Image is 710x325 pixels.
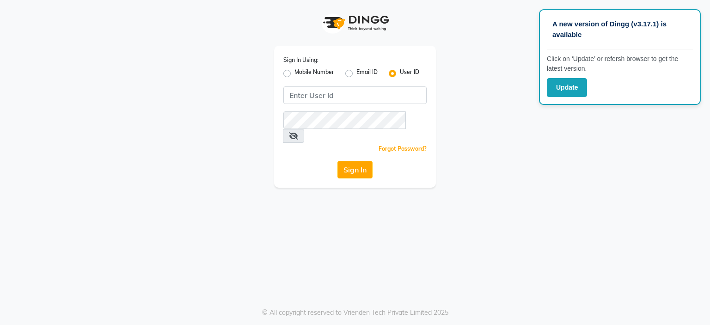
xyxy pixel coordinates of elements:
[283,111,406,129] input: Username
[283,86,427,104] input: Username
[356,68,378,79] label: Email ID
[547,78,587,97] button: Update
[379,145,427,152] a: Forgot Password?
[294,68,334,79] label: Mobile Number
[552,19,687,40] p: A new version of Dingg (v3.17.1) is available
[547,54,693,74] p: Click on ‘Update’ or refersh browser to get the latest version.
[283,56,318,64] label: Sign In Using:
[337,161,373,178] button: Sign In
[318,9,392,37] img: logo1.svg
[400,68,419,79] label: User ID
